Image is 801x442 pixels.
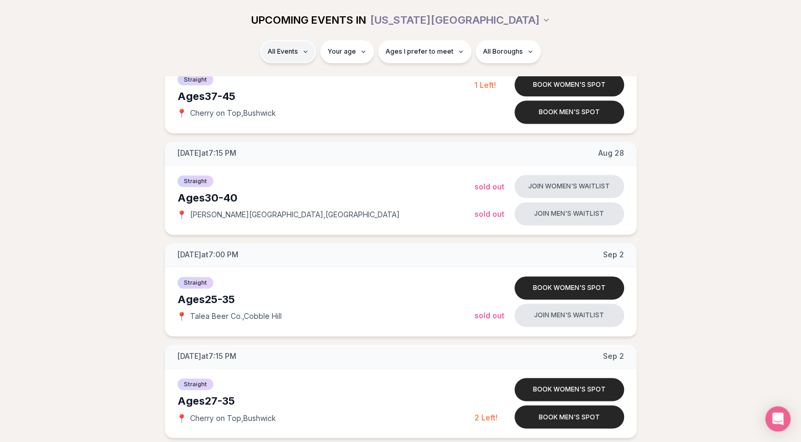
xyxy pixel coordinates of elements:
span: Talea Beer Co. , Cobble Hill [190,311,282,322]
span: 2 Left! [474,413,498,421]
div: Ages 37-45 [177,89,474,104]
button: Ages I prefer to meet [378,40,471,63]
span: All Boroughs [483,47,523,56]
span: Cherry on Top , Bushwick [190,108,276,118]
div: Ages 25-35 [177,292,474,307]
button: Your age [320,40,374,63]
button: Book men's spot [515,405,624,428]
button: Join men's waitlist [515,304,624,327]
span: [DATE] at 7:15 PM [177,351,236,361]
span: Sep 2 [603,351,624,361]
span: UPCOMING EVENTS IN [251,13,366,27]
span: Cherry on Top , Bushwick [190,413,276,423]
span: Aug 28 [598,148,624,158]
button: All Events [260,40,316,63]
span: Straight [177,277,213,288]
div: Ages 27-35 [177,394,474,408]
div: Ages 30-40 [177,190,474,205]
span: Sold Out [474,209,505,218]
span: Sold Out [474,182,505,191]
span: 📍 [177,109,186,117]
span: Ages I prefer to meet [385,47,453,56]
span: Sold Out [474,311,505,320]
button: Book women's spot [515,73,624,96]
span: [DATE] at 7:00 PM [177,249,239,260]
span: All Events [268,47,298,56]
span: 📍 [177,414,186,422]
button: Book women's spot [515,276,624,299]
span: Straight [177,378,213,390]
span: [PERSON_NAME][GEOGRAPHIC_DATA] , [GEOGRAPHIC_DATA] [190,209,400,220]
span: Straight [177,175,213,187]
span: Sep 2 [603,249,624,260]
span: [DATE] at 7:15 PM [177,148,236,158]
span: 1 Left! [474,81,496,89]
button: Book women's spot [515,378,624,401]
button: [US_STATE][GEOGRAPHIC_DATA] [370,8,550,32]
span: 📍 [177,312,186,320]
span: Straight [177,74,213,85]
div: Open Intercom Messenger [765,406,790,431]
button: Join men's waitlist [515,202,624,225]
button: Book men's spot [515,101,624,124]
button: Join women's waitlist [515,175,624,198]
span: Your age [328,47,356,56]
button: All Boroughs [476,40,541,63]
span: 📍 [177,210,186,219]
